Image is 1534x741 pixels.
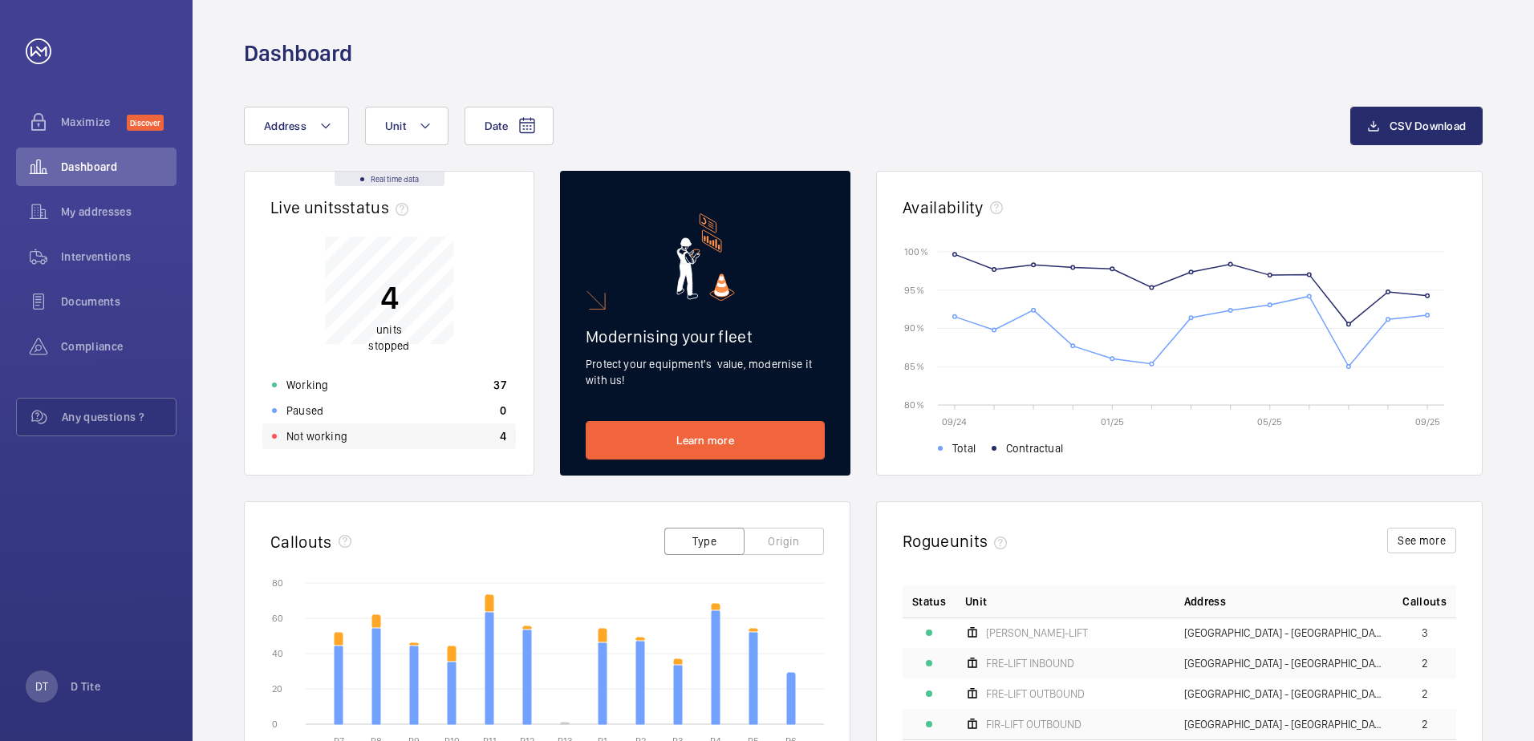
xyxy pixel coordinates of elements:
[1257,416,1282,427] text: 05/25
[286,403,323,419] p: Paused
[912,593,946,609] p: Status
[62,409,176,425] span: Any questions ?
[986,658,1074,669] span: FRE-LIFT INBOUND
[71,678,100,694] p: D Tite
[903,531,1013,551] h2: Rogue
[986,627,1088,638] span: [PERSON_NAME]-LIFT
[1402,593,1447,609] span: Callouts
[1006,440,1063,456] span: Contractual
[664,528,745,555] button: Type
[1184,688,1384,699] span: [GEOGRAPHIC_DATA] - [GEOGRAPHIC_DATA],
[1184,719,1384,730] span: [GEOGRAPHIC_DATA] - [GEOGRAPHIC_DATA],
[485,119,508,132] span: Date
[744,528,824,555] button: Origin
[904,284,924,295] text: 95 %
[335,172,444,186] div: Real time data
[61,338,177,354] span: Compliance
[244,107,349,145] button: Address
[286,428,347,444] p: Not working
[272,613,283,624] text: 60
[493,377,506,393] p: 37
[264,119,306,132] span: Address
[950,531,1014,551] span: units
[286,377,328,393] p: Working
[368,339,409,352] span: stopped
[904,361,924,372] text: 85 %
[127,115,164,131] span: Discover
[368,322,409,354] p: units
[1390,119,1466,132] span: CSV Download
[1415,416,1440,427] text: 09/25
[942,416,967,427] text: 09/24
[365,107,448,145] button: Unit
[1387,528,1456,553] button: See more
[965,593,987,609] span: Unit
[270,197,415,217] h2: Live units
[272,719,278,730] text: 0
[1422,627,1428,638] span: 3
[465,107,554,145] button: Date
[986,688,1085,699] span: FRE-LIFT OUTBOUND
[676,213,735,301] img: marketing-card.svg
[368,277,409,318] p: 4
[500,428,506,444] p: 4
[1422,688,1428,699] span: 2
[61,294,177,310] span: Documents
[61,159,177,175] span: Dashboard
[952,440,976,456] span: Total
[272,648,283,659] text: 40
[35,678,48,694] p: DT
[1422,719,1428,730] span: 2
[270,532,332,552] h2: Callouts
[61,204,177,220] span: My addresses
[1350,107,1483,145] button: CSV Download
[904,322,924,334] text: 90 %
[244,38,352,68] h1: Dashboard
[904,399,924,410] text: 80 %
[272,683,282,694] text: 20
[586,421,825,460] a: Learn more
[342,197,415,217] span: status
[586,356,825,388] p: Protect your equipment's value, modernise it with us!
[272,577,283,589] text: 80
[1184,627,1384,638] span: [GEOGRAPHIC_DATA] - [GEOGRAPHIC_DATA],
[903,197,984,217] h2: Availability
[986,719,1082,730] span: FIR-LIFT OUTBOUND
[1184,658,1384,669] span: [GEOGRAPHIC_DATA] - [GEOGRAPHIC_DATA],
[1184,593,1226,609] span: Address
[1422,658,1428,669] span: 2
[61,249,177,265] span: Interventions
[1101,416,1124,427] text: 01/25
[500,403,506,419] p: 0
[61,114,127,130] span: Maximize
[586,326,825,346] h2: Modernising your fleet
[385,119,406,132] span: Unit
[904,245,928,257] text: 100 %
